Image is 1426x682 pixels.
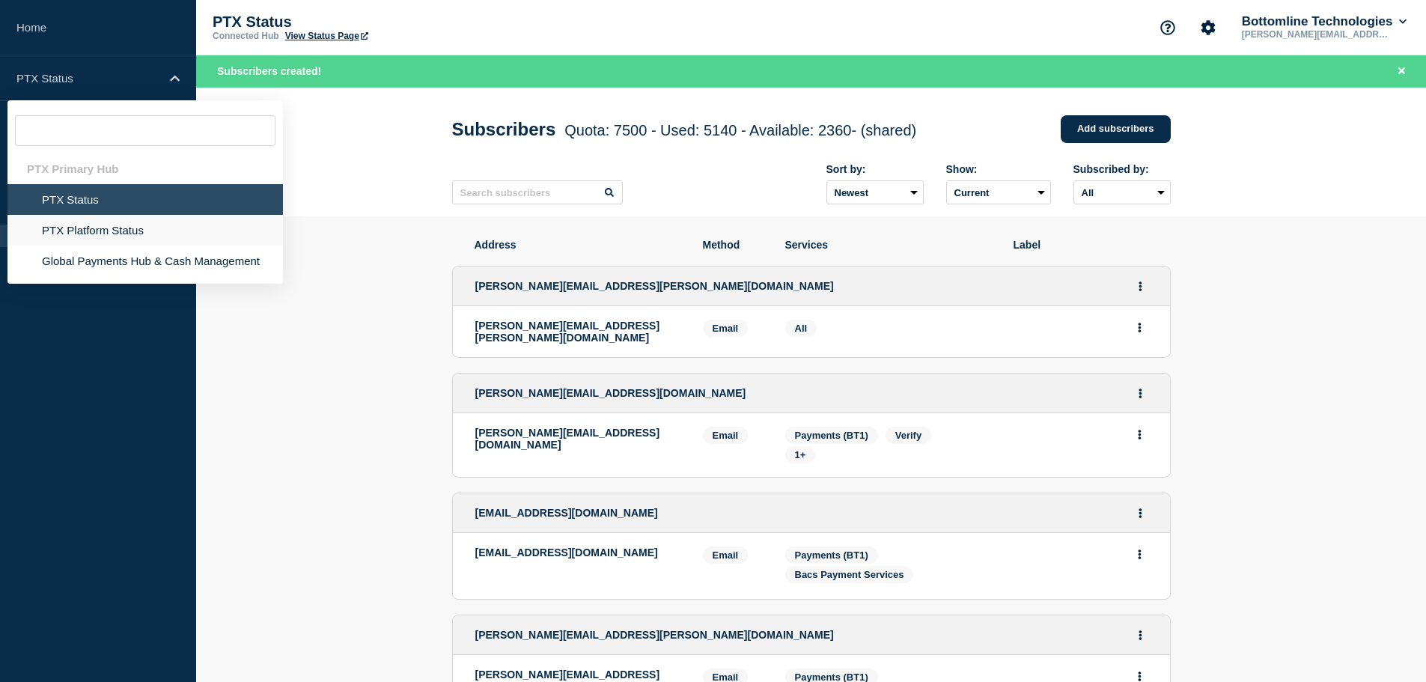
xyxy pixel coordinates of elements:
[1073,163,1171,175] div: Subscribed by:
[946,180,1051,204] select: Deleted
[1239,29,1395,40] p: [PERSON_NAME][EMAIL_ADDRESS][PERSON_NAME][DOMAIN_NAME]
[785,239,991,251] span: Services
[703,239,763,251] span: Method
[826,163,924,175] div: Sort by:
[475,546,680,558] p: [EMAIL_ADDRESS][DOMAIN_NAME]
[452,180,623,204] input: Search subscribers
[1131,502,1150,525] button: Actions
[795,430,868,441] span: Payments (BT1)
[452,119,917,140] h1: Subscribers
[475,280,834,292] span: [PERSON_NAME][EMAIL_ADDRESS][PERSON_NAME][DOMAIN_NAME]
[213,31,279,41] p: Connected Hub
[7,215,283,246] li: PTX Platform Status
[703,546,749,564] span: Email
[703,427,749,444] span: Email
[475,387,746,399] span: [PERSON_NAME][EMAIL_ADDRESS][DOMAIN_NAME]
[7,246,283,276] li: Global Payments Hub & Cash Management
[475,629,834,641] span: [PERSON_NAME][EMAIL_ADDRESS][PERSON_NAME][DOMAIN_NAME]
[795,323,808,334] span: All
[795,449,806,460] span: 1+
[217,65,321,77] span: Subscribers created!
[16,72,160,85] p: PTX Status
[1130,316,1149,339] button: Actions
[7,153,283,184] div: PTX Primary Hub
[1130,423,1149,446] button: Actions
[213,13,512,31] p: PTX Status
[1192,12,1224,43] button: Account settings
[895,430,921,441] span: Verify
[1239,14,1410,29] button: Bottomline Technologies
[1014,239,1148,251] span: Label
[475,320,680,344] p: [PERSON_NAME][EMAIL_ADDRESS][PERSON_NAME][DOMAIN_NAME]
[475,507,658,519] span: [EMAIL_ADDRESS][DOMAIN_NAME]
[475,239,680,251] span: Address
[795,549,868,561] span: Payments (BT1)
[1073,180,1171,204] select: Subscribed by
[1131,382,1150,405] button: Actions
[826,180,924,204] select: Sort by
[7,184,283,215] li: PTX Status
[564,122,916,138] span: Quota: 7500 - Used: 5140 - Available: 2360 - (shared)
[1152,12,1183,43] button: Support
[1131,275,1150,298] button: Actions
[1392,63,1411,80] button: Close banner
[475,427,680,451] p: [PERSON_NAME][EMAIL_ADDRESS][DOMAIN_NAME]
[1130,543,1149,566] button: Actions
[703,320,749,337] span: Email
[1131,624,1150,647] button: Actions
[946,163,1051,175] div: Show:
[795,569,904,580] span: Bacs Payment Services
[285,31,368,41] a: View Status Page
[1061,115,1171,143] a: Add subscribers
